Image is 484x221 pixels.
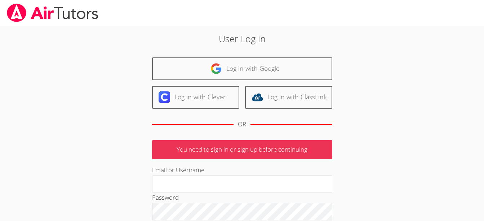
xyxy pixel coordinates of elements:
a: Log in with Clever [152,86,239,109]
a: Log in with Google [152,57,332,80]
img: google-logo-50288ca7cdecda66e5e0955fdab243c47b7ad437acaf1139b6f446037453330a.svg [210,63,222,74]
p: You need to sign in or sign up before continuing [152,140,332,159]
label: Password [152,193,179,201]
h2: User Log in [111,32,373,45]
div: OR [238,119,246,130]
img: classlink-logo-d6bb404cc1216ec64c9a2012d9dc4662098be43eaf13dc465df04b49fa7ab582.svg [252,91,263,103]
img: clever-logo-6eab21bc6e7a338710f1a6ff85c0baf02591cd810cc4098c63d3a4b26e2feb20.svg [159,91,170,103]
a: Log in with ClassLink [245,86,332,109]
img: airtutors_banner-c4298cdbf04f3fff15de1276eac7730deb9818008684d7c2e4769d2f7ddbe033.png [6,4,99,22]
label: Email or Username [152,166,204,174]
